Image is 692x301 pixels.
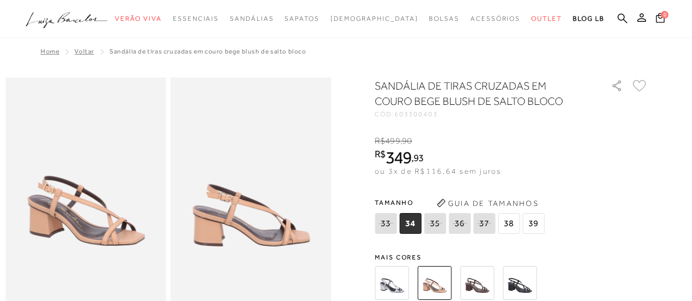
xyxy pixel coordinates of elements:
[470,15,520,22] span: Acessórios
[386,147,411,167] span: 349
[40,48,59,55] a: Home
[375,167,501,175] span: ou 3x de R$116,64 sem juros
[284,9,319,29] a: noSubCategoriesText
[109,48,306,55] span: SANDÁLIA DE TIRAS CRUZADAS EM COURO BEGE BLUSH DE SALTO BLOCO
[433,194,542,212] button: Guia de Tamanhos
[375,149,386,159] i: R$
[173,9,219,29] a: noSubCategoriesText
[470,9,520,29] a: noSubCategoriesText
[330,9,418,29] a: noSubCategoriesText
[417,266,451,300] img: SANDÁLIA DE TIRAS CRUZADAS EM COURO BEGE BLUSH DE SALTO BLOCO
[531,9,562,29] a: noSubCategoriesText
[661,11,668,19] span: 0
[429,9,460,29] a: noSubCategoriesText
[399,213,421,234] span: 34
[498,213,520,234] span: 38
[653,12,668,27] button: 0
[503,266,537,300] img: SANDÁLIA DE TIRAS CRUZADAS EM COURO PRETO DE SALTO BLOCO
[375,78,580,109] h1: SANDÁLIA DE TIRAS CRUZADAS EM COURO BEGE BLUSH DE SALTO BLOCO
[375,213,397,234] span: 33
[330,15,418,22] span: [DEMOGRAPHIC_DATA]
[230,9,274,29] a: noSubCategoriesText
[429,15,460,22] span: Bolsas
[375,194,547,211] span: Tamanho
[173,15,219,22] span: Essenciais
[74,48,94,55] a: Voltar
[460,266,494,300] img: SANDÁLIA DE TIRAS CRUZADAS EM COURO CAFÉ DE SALTO BLOCO
[115,15,162,22] span: Verão Viva
[424,213,446,234] span: 35
[400,136,412,146] i: ,
[411,153,424,163] i: ,
[522,213,544,234] span: 39
[573,9,604,29] a: BLOG LB
[414,152,424,163] span: 93
[375,136,385,146] i: R$
[402,136,412,146] span: 90
[385,136,400,146] span: 499
[115,9,162,29] a: noSubCategoriesText
[284,15,319,22] span: Sapatos
[531,15,562,22] span: Outlet
[473,213,495,234] span: 37
[375,111,594,117] div: CÓD:
[375,254,648,261] span: Mais cores
[449,213,470,234] span: 36
[375,266,409,300] img: SANDÁLIA DE TIRAS CRUZADAS EM COBRA METAL PRATA DE SALTO BLOCO
[573,15,604,22] span: BLOG LB
[230,15,274,22] span: Sandálias
[394,110,438,118] span: 603300403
